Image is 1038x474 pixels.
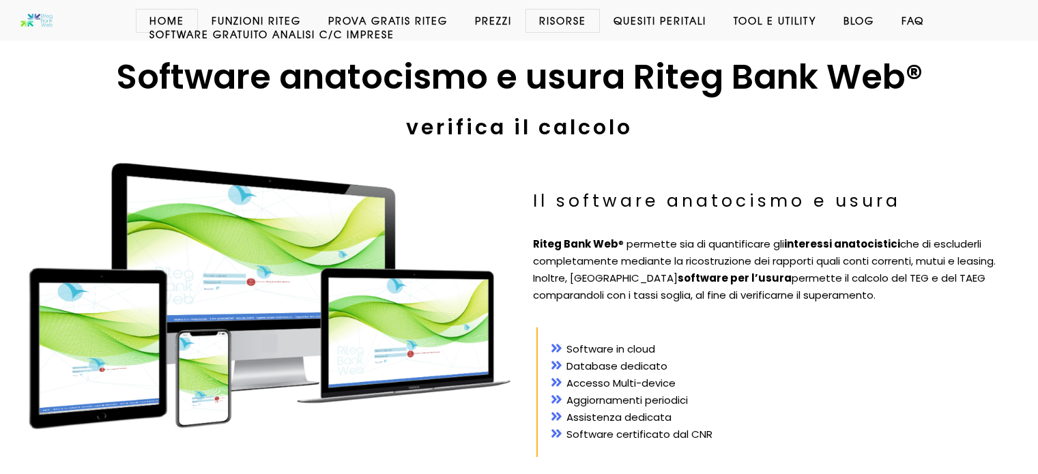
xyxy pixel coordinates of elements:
strong: software per l’usura [678,271,792,285]
strong: Riteg Bank Web [533,237,618,251]
strong: interessi anatocistici [784,237,900,251]
li: Accesso Multi-device [551,375,1015,392]
h2: verifica il calcolo [14,109,1024,146]
a: Blog [830,14,888,27]
li: Software in cloud [551,341,1015,358]
img: Software anatocismo e usura bancaria [20,14,53,27]
li: Assistenza dedicata [551,409,1015,426]
a: Risorse [525,14,600,27]
p: ® permette sia di quantificare gli che di escluderli completamente mediante la ricostruzione dei ... [533,236,1032,304]
a: Home [136,14,198,27]
li: Database dedicato [551,358,1015,375]
h3: Il software anatocismo e usura [533,187,1032,216]
a: Tool e Utility [720,14,830,27]
a: Software GRATUITO analisi c/c imprese [136,27,408,41]
a: Faq [888,14,938,27]
li: Software certificato dal CNR [551,426,1015,443]
img: Il software anatocismo Riteg Bank Web, calcolo e verifica di conto corrente, mutuo e leasing [27,160,513,433]
a: Funzioni Riteg [198,14,315,27]
a: Quesiti Peritali [600,14,720,27]
a: Prezzi [461,14,525,27]
h1: Software anatocismo e usura Riteg Bank Web® [14,55,1024,100]
li: Aggiornamenti periodici [551,392,1015,409]
a: Prova Gratis Riteg [315,14,461,27]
